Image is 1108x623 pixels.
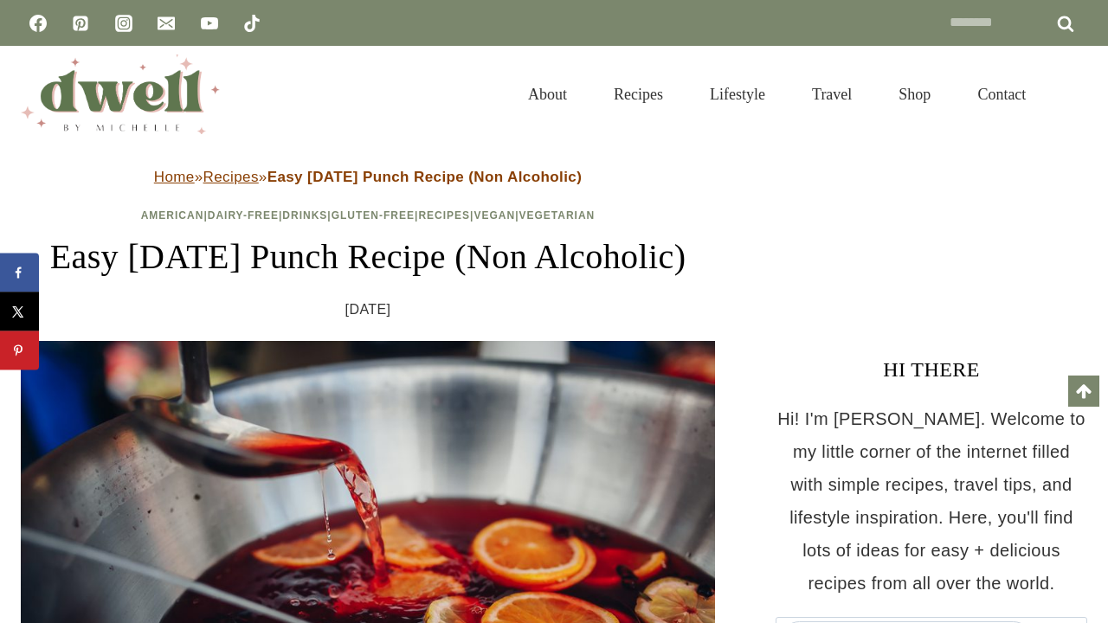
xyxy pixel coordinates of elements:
a: Pinterest [63,6,98,41]
a: Home [154,169,195,185]
a: Travel [789,64,875,125]
a: Drinks [282,209,327,222]
a: TikTok [235,6,269,41]
strong: Easy [DATE] Punch Recipe (Non Alcoholic) [267,169,583,185]
a: Facebook [21,6,55,41]
a: Scroll to top [1068,376,1099,407]
a: American [141,209,204,222]
h1: Easy [DATE] Punch Recipe (Non Alcoholic) [21,231,715,283]
a: About [505,64,590,125]
h3: HI THERE [776,354,1087,385]
time: [DATE] [345,297,391,323]
img: DWELL by michelle [21,55,220,134]
a: Email [149,6,184,41]
a: Dairy-Free [208,209,279,222]
button: View Search Form [1058,80,1087,109]
span: » » [154,169,583,185]
a: Recipes [203,169,259,185]
a: YouTube [192,6,227,41]
a: Vegan [473,209,515,222]
a: Gluten-Free [332,209,415,222]
a: Shop [875,64,954,125]
a: Instagram [106,6,141,41]
a: Recipes [418,209,470,222]
p: Hi! I'm [PERSON_NAME]. Welcome to my little corner of the internet filled with simple recipes, tr... [776,402,1087,600]
a: Vegetarian [519,209,596,222]
nav: Primary Navigation [505,64,1049,125]
a: Lifestyle [686,64,789,125]
a: Contact [954,64,1049,125]
span: | | | | | | [141,209,596,222]
a: Recipes [590,64,686,125]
